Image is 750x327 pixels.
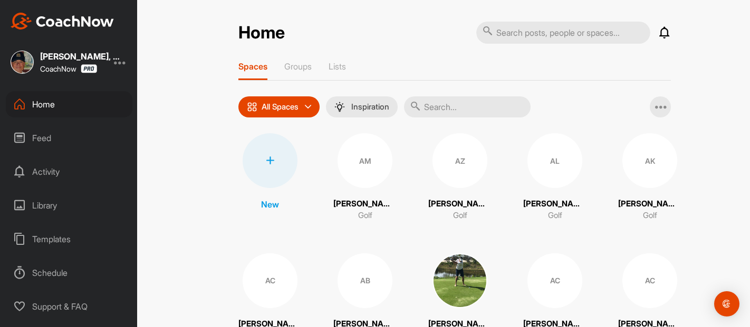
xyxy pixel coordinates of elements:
div: AB [338,253,392,308]
div: CoachNow [40,64,97,73]
h2: Home [238,23,285,43]
p: Inspiration [351,103,389,111]
div: Templates [6,226,132,252]
div: AL [527,133,582,188]
a: AK[PERSON_NAME]Golf [618,133,681,222]
p: New [261,198,279,211]
div: [PERSON_NAME], PGA Master Teacher [40,52,124,61]
div: AZ [432,133,487,188]
div: Library [6,192,132,219]
a: AZ[PERSON_NAME]Golf [428,133,492,222]
p: [PERSON_NAME] [618,198,681,210]
div: Home [6,91,132,117]
img: square_16ab86b3e7507e255ecc9a7a1efa3f0f.jpg [432,253,487,308]
input: Search posts, people or spaces... [476,22,650,44]
p: [PERSON_NAME] [333,198,397,210]
div: AC [527,253,582,308]
input: Search... [404,96,531,117]
div: AM [338,133,392,188]
div: Support & FAQ [6,293,132,320]
p: [PERSON_NAME] [428,198,492,210]
p: Golf [453,210,467,222]
p: [PERSON_NAME] [523,198,586,210]
img: CoachNow [11,13,114,29]
div: Schedule [6,260,132,286]
p: Golf [548,210,562,222]
p: Lists [329,61,346,72]
img: icon [247,102,257,112]
div: AK [622,133,677,188]
div: Open Intercom Messenger [714,291,739,316]
a: AM[PERSON_NAME]Golf [333,133,397,222]
p: Golf [358,210,372,222]
p: Groups [284,61,312,72]
div: AC [622,253,677,308]
div: Activity [6,158,132,185]
img: menuIcon [334,102,345,112]
img: square_6f22663c80ea9c74e238617ec5116298.jpg [11,51,34,74]
p: Spaces [238,61,267,72]
div: AC [243,253,297,308]
div: Feed [6,125,132,151]
p: All Spaces [262,103,299,111]
p: Golf [643,210,657,222]
img: CoachNow Pro [81,64,97,73]
a: AL[PERSON_NAME]Golf [523,133,586,222]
